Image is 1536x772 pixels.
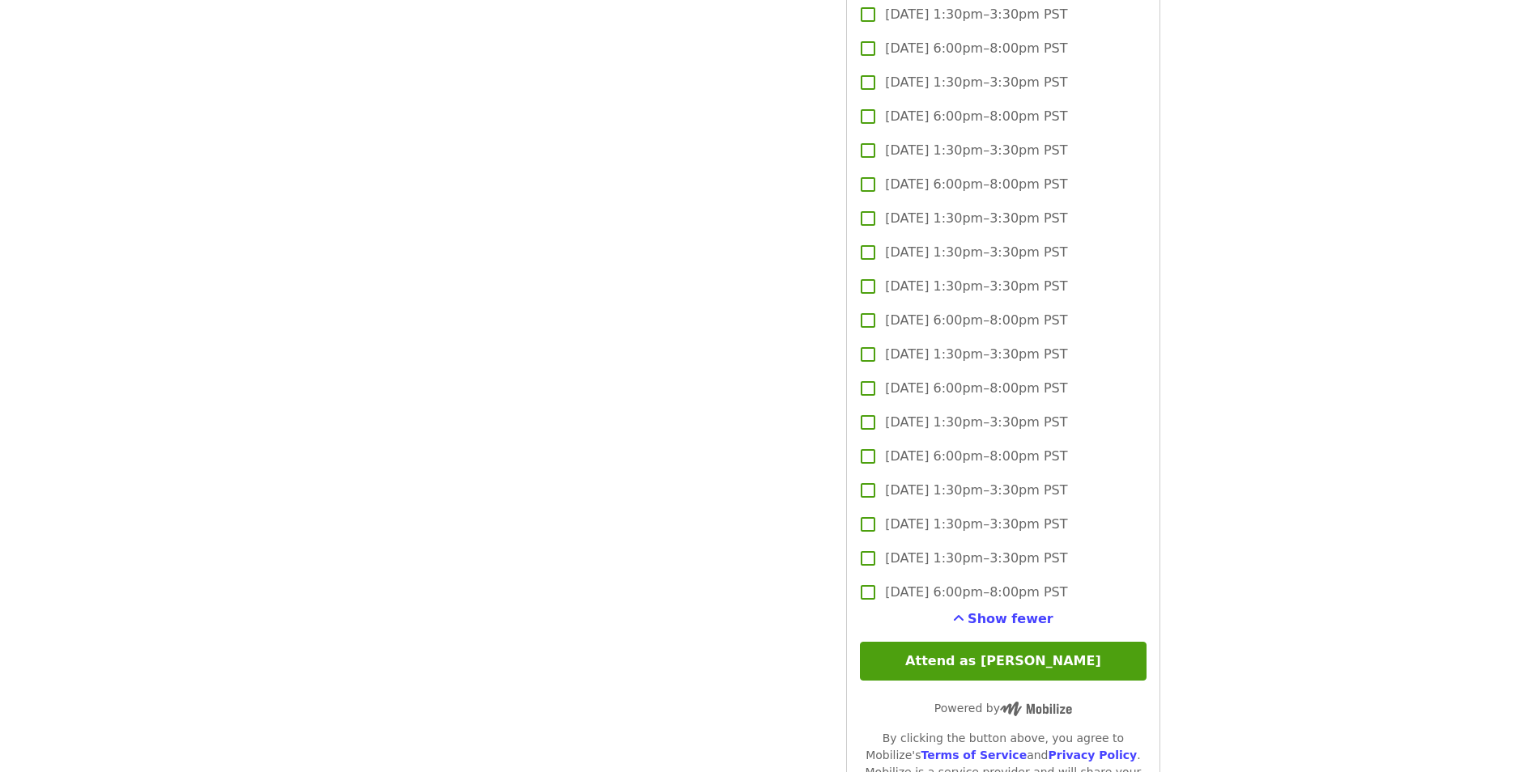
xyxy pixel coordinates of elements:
span: [DATE] 1:30pm–3:30pm PST [885,73,1067,92]
span: [DATE] 6:00pm–8:00pm PST [885,583,1067,602]
span: Show fewer [968,611,1053,626]
span: [DATE] 1:30pm–3:30pm PST [885,481,1067,500]
span: [DATE] 1:30pm–3:30pm PST [885,5,1067,24]
a: Privacy Policy [1048,749,1137,761]
span: [DATE] 1:30pm–3:30pm PST [885,345,1067,364]
span: [DATE] 6:00pm–8:00pm PST [885,447,1067,466]
span: [DATE] 6:00pm–8:00pm PST [885,39,1067,58]
span: [DATE] 1:30pm–3:30pm PST [885,515,1067,534]
span: [DATE] 1:30pm–3:30pm PST [885,141,1067,160]
a: Terms of Service [921,749,1027,761]
span: [DATE] 1:30pm–3:30pm PST [885,413,1067,432]
img: Powered by Mobilize [1000,702,1072,716]
span: [DATE] 1:30pm–3:30pm PST [885,209,1067,228]
span: [DATE] 1:30pm–3:30pm PST [885,277,1067,296]
span: Powered by [934,702,1072,715]
span: [DATE] 6:00pm–8:00pm PST [885,311,1067,330]
button: See more timeslots [953,609,1053,629]
span: [DATE] 1:30pm–3:30pm PST [885,549,1067,568]
span: [DATE] 6:00pm–8:00pm PST [885,175,1067,194]
span: [DATE] 1:30pm–3:30pm PST [885,243,1067,262]
button: Attend as [PERSON_NAME] [860,642,1146,681]
span: [DATE] 6:00pm–8:00pm PST [885,379,1067,398]
span: [DATE] 6:00pm–8:00pm PST [885,107,1067,126]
